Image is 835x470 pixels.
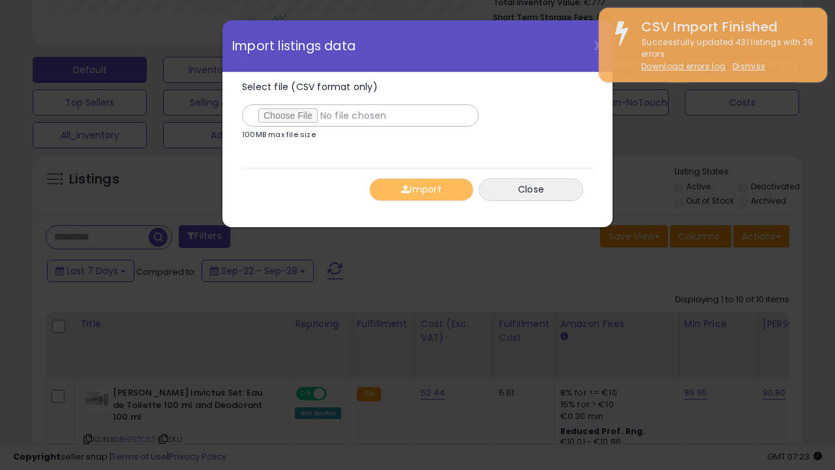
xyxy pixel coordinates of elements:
span: Import listings data [232,40,356,52]
button: Import [369,178,474,201]
a: Download errors log [641,61,725,72]
div: Successfully updated 431 listings with 29 errors. [631,37,817,73]
button: Close [479,178,583,201]
span: Select file (CSV format only) [242,80,378,93]
div: CSV Import Finished [631,18,817,37]
span: X [594,37,603,55]
p: 100MB max file size [242,131,316,138]
u: Dismiss [733,61,765,72]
